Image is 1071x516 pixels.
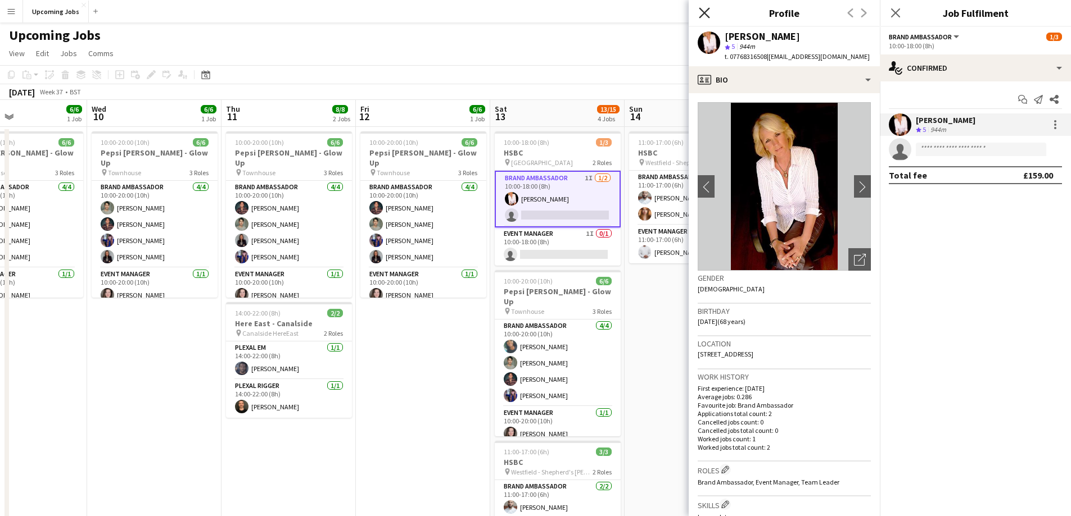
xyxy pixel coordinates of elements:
[495,104,507,114] span: Sat
[495,286,621,307] h3: Pepsi [PERSON_NAME] - Glow Up
[37,88,65,96] span: Week 37
[360,104,369,114] span: Fri
[698,372,871,382] h3: Work history
[101,138,150,147] span: 10:00-20:00 (10h)
[58,138,74,147] span: 6/6
[88,48,114,58] span: Comms
[848,248,871,271] div: Open photos pop-in
[235,138,284,147] span: 10:00-20:00 (10h)
[511,307,544,316] span: Townhouse
[698,435,871,443] p: Worked jobs count: 1
[493,110,507,123] span: 13
[511,158,573,167] span: [GEOGRAPHIC_DATA]
[56,46,82,61] a: Jobs
[359,110,369,123] span: 12
[1023,170,1053,181] div: £159.00
[928,125,948,135] div: 944m
[880,54,1071,81] div: Confirmed
[495,148,621,158] h3: HSBC
[369,138,418,147] span: 10:00-20:00 (10h)
[629,131,755,263] div: 11:00-17:00 (6h)3/3HSBC Westfield - Shepherd's [PERSON_NAME]2 RolesBrand Ambassador2/211:00-17:00...
[226,268,352,306] app-card-role: Event Manager1/110:00-20:00 (10h)[PERSON_NAME]
[324,329,343,337] span: 2 Roles
[226,318,352,328] h3: Here East - Canalside
[9,86,35,98] div: [DATE]
[224,110,240,123] span: 11
[1046,33,1062,41] span: 1/3
[689,66,880,93] div: Bio
[327,138,343,147] span: 6/6
[324,168,343,177] span: 3 Roles
[725,52,767,61] span: t. 07768316508
[23,1,89,22] button: Upcoming Jobs
[327,309,343,317] span: 2/2
[698,339,871,349] h3: Location
[226,181,352,268] app-card-role: Brand Ambassador4/410:00-20:00 (10h)[PERSON_NAME][PERSON_NAME][PERSON_NAME][PERSON_NAME]
[698,392,871,401] p: Average jobs: 0.286
[495,131,621,266] app-job-card: 10:00-18:00 (8h)1/3HSBC [GEOGRAPHIC_DATA]2 RolesBrand Ambassador1I1/210:00-18:00 (8h)[PERSON_NAME...
[698,285,765,293] span: [DEMOGRAPHIC_DATA]
[737,42,757,51] span: 944m
[593,158,612,167] span: 2 Roles
[698,478,839,486] span: Brand Ambassador, Event Manager, Team Leader
[92,104,106,114] span: Wed
[226,104,240,114] span: Thu
[698,499,871,510] h3: Skills
[495,319,621,407] app-card-role: Brand Ambassador4/410:00-20:00 (10h)[PERSON_NAME][PERSON_NAME][PERSON_NAME][PERSON_NAME]
[462,138,477,147] span: 6/6
[70,88,81,96] div: BST
[60,48,77,58] span: Jobs
[638,138,684,147] span: 11:00-17:00 (6h)
[698,443,871,451] p: Worked jobs total count: 2
[458,168,477,177] span: 3 Roles
[596,138,612,147] span: 1/3
[689,6,880,20] h3: Profile
[226,302,352,418] app-job-card: 14:00-22:00 (8h)2/2Here East - Canalside Canalside HereEast2 RolesPlexal EM1/114:00-22:00 (8h)[PE...
[201,115,216,123] div: 1 Job
[189,168,209,177] span: 3 Roles
[36,48,49,58] span: Edit
[360,148,486,168] h3: Pepsi [PERSON_NAME] - Glow Up
[495,407,621,445] app-card-role: Event Manager1/110:00-20:00 (10h)[PERSON_NAME]
[698,409,871,418] p: Applications total count: 2
[92,131,218,298] app-job-card: 10:00-20:00 (10h)6/6Pepsi [PERSON_NAME] - Glow Up Townhouse3 RolesBrand Ambassador4/410:00-20:00 ...
[629,148,755,158] h3: HSBC
[90,110,106,123] span: 10
[504,277,553,285] span: 10:00-20:00 (10h)
[377,168,410,177] span: Townhouse
[226,341,352,380] app-card-role: Plexal EM1/114:00-22:00 (8h)[PERSON_NAME]
[889,33,952,41] span: Brand Ambassador
[597,105,620,113] span: 13/15
[495,457,621,467] h3: HSBC
[593,468,612,476] span: 2 Roles
[495,171,621,227] app-card-role: Brand Ambassador1I1/210:00-18:00 (8h)[PERSON_NAME]
[698,102,871,271] img: Crew avatar or photo
[469,105,485,113] span: 6/6
[504,138,549,147] span: 10:00-18:00 (8h)
[495,270,621,436] div: 10:00-20:00 (10h)6/6Pepsi [PERSON_NAME] - Glow Up Townhouse3 RolesBrand Ambassador4/410:00-20:00 ...
[593,307,612,316] span: 3 Roles
[360,268,486,306] app-card-role: Event Manager1/110:00-20:00 (10h)[PERSON_NAME]
[242,168,275,177] span: Townhouse
[360,181,486,268] app-card-role: Brand Ambassador4/410:00-20:00 (10h)[PERSON_NAME][PERSON_NAME][PERSON_NAME][PERSON_NAME]
[698,306,871,316] h3: Birthday
[767,52,870,61] span: | [EMAIL_ADDRESS][DOMAIN_NAME]
[698,317,745,326] span: [DATE] (68 years)
[725,31,800,42] div: [PERSON_NAME]
[629,104,643,114] span: Sun
[66,105,82,113] span: 6/6
[4,46,29,61] a: View
[226,148,352,168] h3: Pepsi [PERSON_NAME] - Glow Up
[55,168,74,177] span: 3 Roles
[31,46,53,61] a: Edit
[731,42,735,51] span: 5
[226,131,352,298] app-job-card: 10:00-20:00 (10h)6/6Pepsi [PERSON_NAME] - Glow Up Townhouse3 RolesBrand Ambassador4/410:00-20:00 ...
[108,168,141,177] span: Townhouse
[504,447,549,456] span: 11:00-17:00 (6h)
[470,115,485,123] div: 1 Job
[84,46,118,61] a: Comms
[629,225,755,263] app-card-role: Event Manager1/111:00-17:00 (6h)[PERSON_NAME]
